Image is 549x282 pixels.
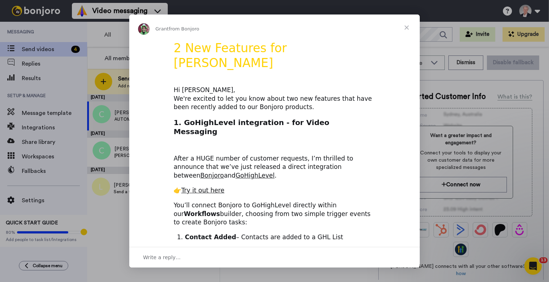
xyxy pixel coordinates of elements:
[236,172,275,179] a: GoHighLevel
[394,14,420,41] span: Close
[200,172,224,179] a: Bonjoro
[143,253,181,262] span: Write a reply…
[174,41,375,75] h1: 2 New Features for [PERSON_NAME]
[155,26,169,32] span: Grant
[129,247,420,268] div: Open conversation and reply
[184,210,220,217] b: Workflows
[185,233,236,241] b: Contact Added
[174,186,375,195] div: 👉
[174,118,375,140] h2: 1. GoHighLevel integration - for Video Messaging
[185,233,375,242] li: – Contacts are added to a GHL List
[169,26,199,32] span: from Bonjoro
[174,86,375,112] div: Hi [PERSON_NAME], We're excited to let you know about two new features that have been recently ad...
[138,23,150,35] img: Profile image for Grant
[174,201,375,227] div: You’ll connect Bonjoro to GoHighLevel directly within our builder, choosing from two simple trigg...
[174,146,375,180] div: After a HUGE number of customer requests, I’m thrilled to announce that we’ve just released a dir...
[181,187,224,194] a: Try it out here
